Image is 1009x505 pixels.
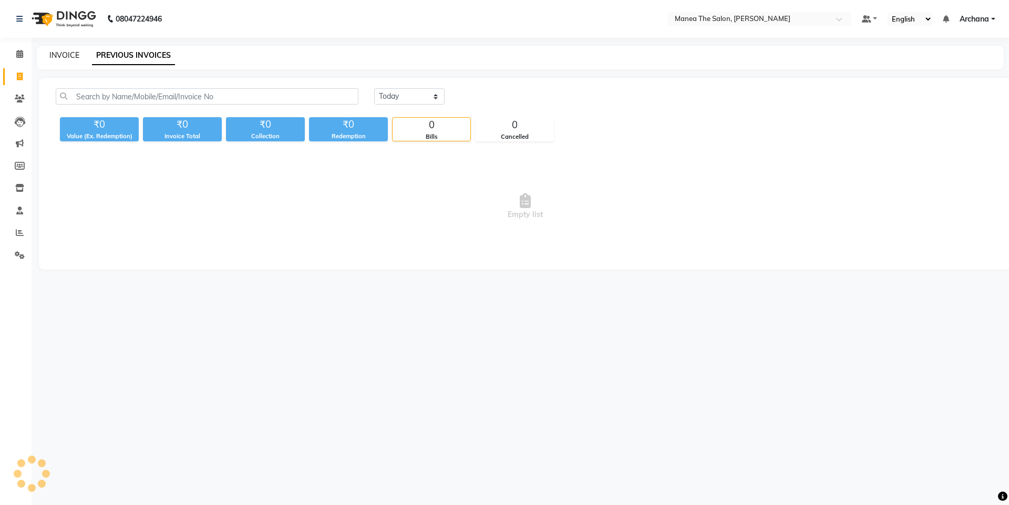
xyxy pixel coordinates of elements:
span: Archana [960,14,989,25]
div: Bills [393,132,470,141]
div: ₹0 [226,117,305,132]
div: Invoice Total [143,132,222,141]
input: Search by Name/Mobile/Email/Invoice No [56,88,358,105]
a: PREVIOUS INVOICES [92,46,175,65]
div: Value (Ex. Redemption) [60,132,139,141]
b: 08047224946 [116,4,162,34]
div: ₹0 [309,117,388,132]
div: Cancelled [476,132,553,141]
div: 0 [476,118,553,132]
div: ₹0 [60,117,139,132]
span: Empty list [56,154,995,259]
div: Redemption [309,132,388,141]
a: INVOICE [49,50,79,60]
div: ₹0 [143,117,222,132]
img: logo [27,4,99,34]
div: 0 [393,118,470,132]
div: Collection [226,132,305,141]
